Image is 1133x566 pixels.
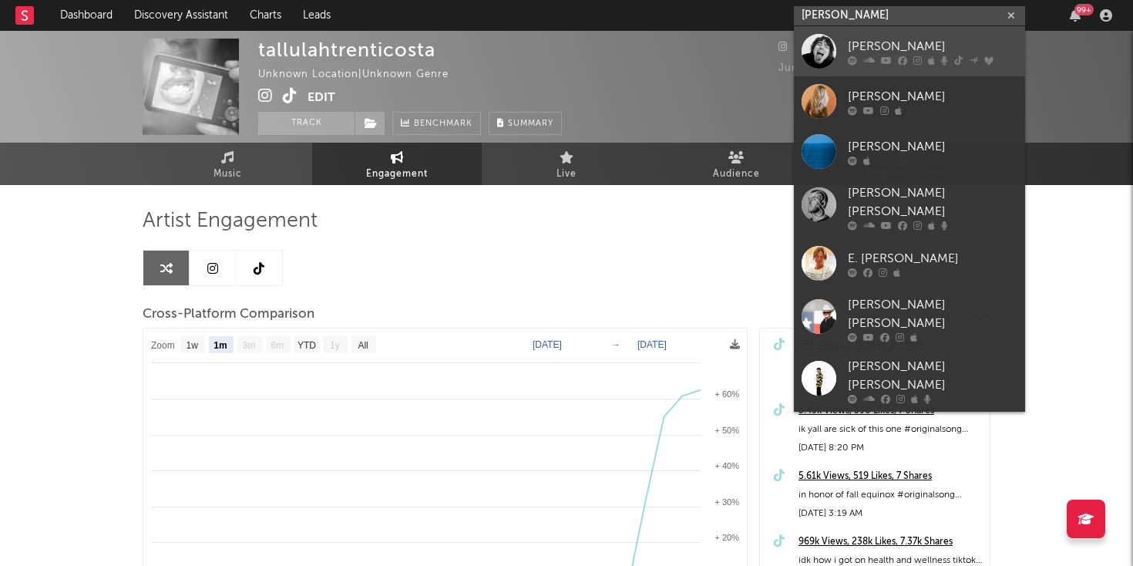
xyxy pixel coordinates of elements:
text: + 40% [715,461,740,470]
text: + 30% [715,497,740,507]
div: [PERSON_NAME] [848,37,1017,56]
div: tallulahtrenticosta [258,39,435,61]
a: Live [482,143,651,185]
span: Live [556,165,577,184]
button: Summary [489,112,562,135]
div: [PERSON_NAME] [PERSON_NAME] [848,184,1017,221]
button: Edit [308,88,335,107]
span: Jump Score: 20.0 [778,63,869,73]
span: Artist Engagement [143,212,318,231]
div: 99 + [1074,4,1094,15]
text: 1m [213,340,227,351]
div: [DATE] 8:20 PM [798,439,982,457]
text: All [358,340,368,351]
a: Music [143,143,312,185]
div: in honor of fall equinox #originalsong #autumn #fall #songwriter [798,486,982,504]
a: [PERSON_NAME] [794,126,1025,177]
span: Audience [713,165,760,184]
a: Audience [651,143,821,185]
div: [DATE] 3:19 AM [798,504,982,523]
text: → [611,339,620,350]
div: E. [PERSON_NAME] [848,249,1017,268]
button: Track [258,112,355,135]
span: Summary [508,120,553,128]
text: [DATE] [637,339,667,350]
text: + 60% [715,389,740,399]
a: [PERSON_NAME] [794,26,1025,76]
a: E. [PERSON_NAME] [794,238,1025,288]
a: [PERSON_NAME] [PERSON_NAME] [794,350,1025,412]
a: [PERSON_NAME] [PERSON_NAME] [794,412,1025,473]
text: 1w [187,340,199,351]
span: 124 [778,42,815,52]
span: Music [213,165,242,184]
div: [PERSON_NAME] [PERSON_NAME] [848,296,1017,333]
a: 5.61k Views, 519 Likes, 7 Shares [798,467,982,486]
text: + 20% [715,533,740,542]
input: Search for artists [794,6,1025,25]
a: [PERSON_NAME] [PERSON_NAME] [794,288,1025,350]
div: [PERSON_NAME] [848,87,1017,106]
div: ik yall are sick of this one #originalsong #fyp #puppydog #song [798,420,982,439]
text: Zoom [151,340,175,351]
span: Benchmark [414,115,472,133]
text: 1y [330,340,340,351]
text: 3m [243,340,256,351]
text: 6m [271,340,284,351]
a: [PERSON_NAME] [PERSON_NAME] [794,177,1025,238]
div: Unknown Location | Unknown Genre [258,66,466,84]
a: 969k Views, 238k Likes, 7.37k Shares [798,533,982,551]
a: Benchmark [392,112,481,135]
text: + 50% [715,426,740,435]
button: 99+ [1070,9,1081,22]
a: [PERSON_NAME] [794,76,1025,126]
span: Cross-Platform Comparison [143,305,314,324]
text: [DATE] [533,339,562,350]
text: YTD [298,340,316,351]
span: Engagement [366,165,428,184]
div: [PERSON_NAME] [PERSON_NAME] [848,358,1017,395]
div: [PERSON_NAME] [848,137,1017,156]
a: Engagement [312,143,482,185]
